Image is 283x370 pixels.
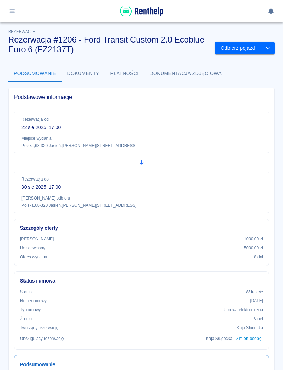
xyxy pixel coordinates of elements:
p: 5000,00 zł [244,245,263,251]
button: Odbierz pojazd [215,42,261,55]
h3: Rezerwacja #1206 - Ford Transit Custom 2.0 Ecoblue Euro 6 (FZ2137T) [8,35,209,54]
h6: Szczegóły oferty [20,224,263,232]
p: 8 dni [254,254,263,260]
p: Numer umowy [20,298,47,304]
p: [PERSON_NAME] odbioru [21,195,262,201]
p: Rezerwacja od [21,116,262,122]
p: 22 sie 2025, 17:00 [21,124,262,131]
button: Zmień osobę [235,334,263,344]
p: Rezerwacja do [21,176,262,182]
p: Panel [253,316,263,322]
p: Polska , 68-320 Jasień , [PERSON_NAME][STREET_ADDRESS] [21,143,262,149]
button: Płatności [105,65,144,82]
a: Renthelp logo [120,12,163,18]
span: Podstawowe informacje [14,94,269,101]
p: 1000,00 zł [244,236,263,242]
p: W trakcie [246,289,263,295]
p: Żrodło [20,316,32,322]
p: Obsługujący rezerwację [20,335,64,342]
button: drop-down [261,42,275,55]
p: Udział własny [20,245,45,251]
p: Kaja Sługocka [206,335,232,342]
h6: Status i umowa [20,277,263,285]
p: Okres wynajmu [20,254,48,260]
p: Typ umowy [20,307,41,313]
p: [DATE] [250,298,263,304]
p: Miejsce wydania [21,135,262,141]
p: Tworzący rezerwację [20,325,58,331]
button: Dokumentacja zdjęciowa [144,65,227,82]
p: [PERSON_NAME] [20,236,54,242]
p: Polska , 68-320 Jasień , [PERSON_NAME][STREET_ADDRESS] [21,203,262,209]
p: Status [20,289,32,295]
img: Renthelp logo [120,6,163,17]
p: Umowa elektroniczna [224,307,263,313]
span: Rezerwacje [8,29,35,34]
p: Kaja Sługocka [237,325,263,331]
button: Podsumowanie [8,65,62,82]
button: Dokumenty [62,65,105,82]
p: 30 sie 2025, 17:00 [21,184,262,191]
h6: Podsumowanie [20,361,263,368]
